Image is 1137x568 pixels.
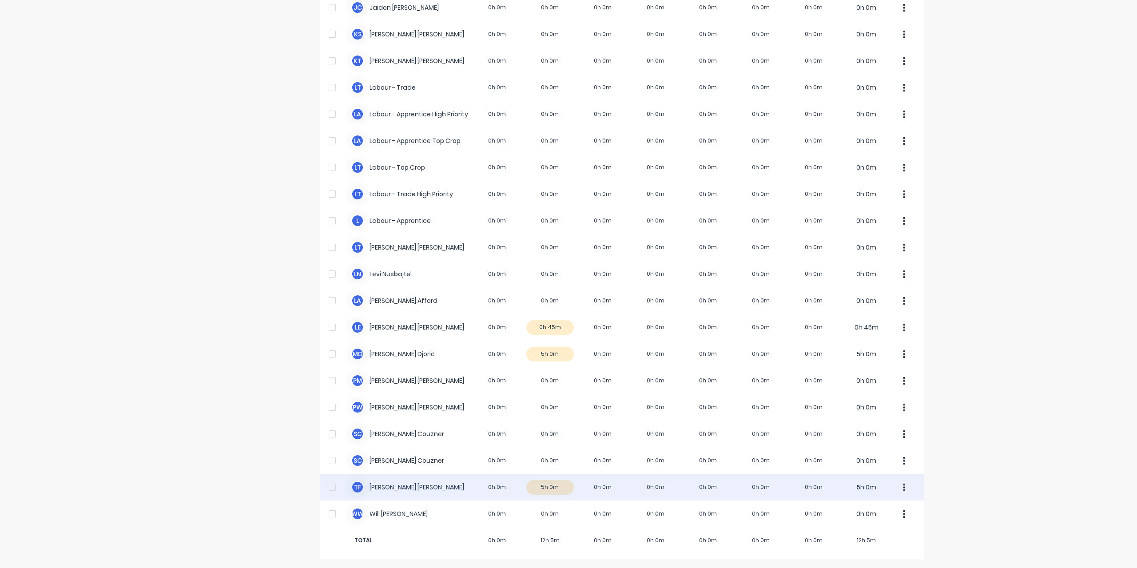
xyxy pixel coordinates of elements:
span: 0h 0m [629,536,682,544]
span: 12h 5m [524,536,576,544]
span: 0h 0m [682,536,735,544]
span: 0h 0m [735,536,787,544]
span: 0h 0m [471,536,524,544]
span: 0h 0m [576,536,629,544]
span: TOTAL [351,536,471,544]
span: 0h 0m [787,536,840,544]
span: 12h 5m [840,536,893,544]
